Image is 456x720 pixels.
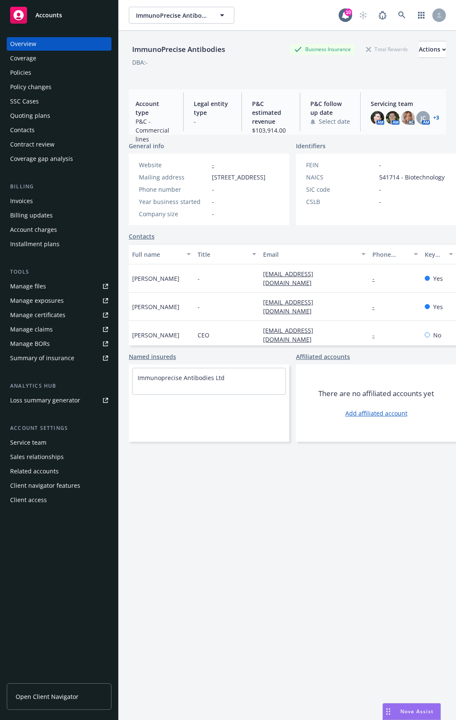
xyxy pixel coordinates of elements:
a: [EMAIL_ADDRESS][DOMAIN_NAME] [263,326,318,343]
div: Contacts [10,123,35,137]
div: Related accounts [10,465,59,478]
a: Account charges [7,223,111,236]
div: FEIN [306,160,376,169]
div: Quoting plans [10,109,50,122]
span: JC [421,114,426,122]
span: - [212,197,214,206]
a: - [372,331,381,339]
span: Yes [433,274,443,283]
span: - [379,185,381,194]
div: Manage files [10,280,46,293]
a: Add affiliated account [345,409,407,418]
a: Client navigator features [7,479,111,492]
div: Loss summary generator [10,394,80,407]
a: Search [394,7,410,24]
a: Manage exposures [7,294,111,307]
div: Email [263,250,356,259]
a: Switch app [413,7,430,24]
span: CEO [198,331,209,340]
a: SSC Cases [7,95,111,108]
button: Phone number [369,244,421,264]
span: ImmunoPrecise Antibodies [136,11,209,20]
div: Coverage [10,52,36,65]
button: ImmunoPrecise Antibodies [129,7,234,24]
span: - [379,197,381,206]
a: Manage certificates [7,308,111,322]
div: ImmunoPrecise Antibodies [129,44,228,55]
div: 10 [345,8,352,16]
a: Coverage gap analysis [7,152,111,166]
button: Title [194,244,260,264]
button: Actions [419,41,446,58]
span: General info [129,141,164,150]
a: Accounts [7,3,111,27]
a: Contacts [129,232,155,241]
img: photo [371,111,384,125]
div: Overview [10,37,36,51]
div: Full name [132,250,182,259]
div: CSLB [306,197,376,206]
div: Sales relationships [10,450,64,464]
span: P&C - Commercial lines [136,117,173,144]
a: Quoting plans [7,109,111,122]
a: +3 [433,115,439,120]
img: photo [386,111,399,125]
div: Drag to move [383,704,394,720]
a: Overview [7,37,111,51]
span: P&C estimated revenue [252,99,290,126]
a: - [212,161,214,169]
span: $103,914.00 [252,126,290,135]
a: [EMAIL_ADDRESS][DOMAIN_NAME] [263,298,318,315]
a: Contract review [7,138,111,151]
a: Sales relationships [7,450,111,464]
div: Installment plans [10,237,60,251]
span: No [433,331,441,340]
div: Actions [419,41,446,57]
button: Nova Assist [383,703,441,720]
span: 541714 - Biotechnology [379,173,445,182]
div: NAICS [306,173,376,182]
img: photo [401,111,415,125]
a: Manage files [7,280,111,293]
div: Account charges [10,223,57,236]
span: - [198,302,200,311]
div: SSC Cases [10,95,39,108]
div: Manage certificates [10,308,65,322]
div: Billing updates [10,209,53,222]
a: - [372,274,381,283]
span: [PERSON_NAME] [132,331,179,340]
div: Manage claims [10,323,53,336]
span: [PERSON_NAME] [132,302,179,311]
a: Invoices [7,194,111,208]
div: Manage exposures [10,294,64,307]
a: Contacts [7,123,111,137]
a: Coverage [7,52,111,65]
div: Service team [10,436,46,449]
span: [STREET_ADDRESS] [212,173,266,182]
div: Summary of insurance [10,351,74,365]
span: Servicing team [371,99,439,108]
a: Report a Bug [374,7,391,24]
div: Client navigator features [10,479,80,492]
span: Yes [433,302,443,311]
span: - [379,160,381,169]
button: Email [260,244,369,264]
a: Policy changes [7,80,111,94]
div: SIC code [306,185,376,194]
span: - [212,185,214,194]
a: Installment plans [7,237,111,251]
div: Year business started [139,197,209,206]
div: Policies [10,66,31,79]
div: Client access [10,493,47,507]
a: Client access [7,493,111,507]
span: Select date [319,117,350,126]
div: Contract review [10,138,54,151]
a: Related accounts [7,465,111,478]
div: Invoices [10,194,33,208]
div: Billing [7,182,111,191]
a: Service team [7,436,111,449]
div: Phone number [139,185,209,194]
a: Manage claims [7,323,111,336]
div: Website [139,160,209,169]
